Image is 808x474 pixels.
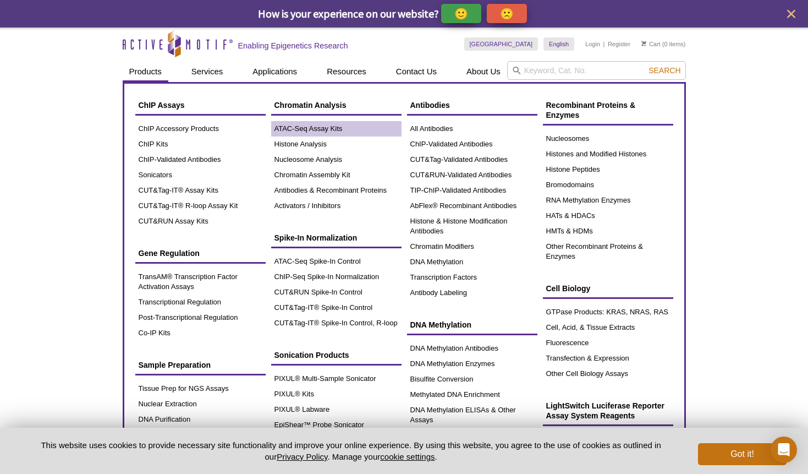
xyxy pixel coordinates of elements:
a: Login [585,40,600,48]
img: Your Cart [641,41,646,46]
a: CUT&RUN-Validated Antibodies [407,167,537,183]
a: DNA Purification [135,412,266,427]
a: Transfection & Expression [543,351,673,366]
a: DNA Methylation [407,254,537,270]
a: CUT&Tag-IT® R-loop Assay Kit [135,198,266,214]
button: cookie settings [380,452,435,461]
a: HATs & HDACs [543,208,673,224]
a: RNA Methylation Enzymes [543,193,673,208]
a: Recombinant Proteins & Enzymes [543,95,673,126]
a: ChIP Accessory Products [135,121,266,137]
a: GTPase Products: KRAS, NRAS, RAS [543,304,673,320]
a: Transcription Factors [407,270,537,285]
a: DNA Methylation Enzymes [407,356,537,372]
span: Spike-In Normalization [274,233,358,242]
a: ChIP Kits [135,137,266,152]
a: ChIP Assays [135,95,266,116]
a: Chromatin Analysis [271,95,402,116]
a: AbFlex® Recombinant Antibodies [407,198,537,214]
a: ChIP-Validated Antibodies [407,137,537,152]
span: Sample Preparation [139,361,211,369]
span: Gene Regulation [139,249,200,258]
a: TIP-ChIP-Validated Antibodies [407,183,537,198]
a: Bisulfite Conversion [407,372,537,387]
a: DNA Methylation [407,314,537,335]
a: Register [608,40,630,48]
span: Antibodies [410,101,450,110]
a: Products [123,61,168,82]
span: How is your experience on our website? [258,7,439,20]
a: Histone & Histone Modification Antibodies [407,214,537,239]
a: Histone Peptides [543,162,673,177]
span: Chromatin Analysis [274,101,347,110]
a: Tissue Prep for NGS Assays [135,381,266,396]
a: Nuclear Extraction [135,396,266,412]
a: PIXUL® Kits [271,386,402,402]
a: HMTs & HDMs [543,224,673,239]
a: TransAM® Transcription Factor Activation Assays [135,269,266,295]
a: Nucleosome Analysis [271,152,402,167]
p: This website uses cookies to provide necessary site functionality and improve your online experie... [22,439,680,462]
div: Open Intercom Messenger [771,437,797,463]
button: Search [645,66,684,75]
a: PIXUL® Multi-Sample Sonicator [271,371,402,386]
span: Recombinant Proteins & Enzymes [546,101,636,119]
li: | [603,37,605,51]
a: CUT&RUN Spike-In Control [271,285,402,300]
a: Applications [246,61,304,82]
a: PIXUL® Labware [271,402,402,417]
a: Antibody Labeling [407,285,537,301]
a: RapCap Beads for cfDNA Isolation [135,427,266,443]
a: Chromatin Assembly Kit [271,167,402,183]
a: CUT&RUN Assay Kits [135,214,266,229]
a: CUT&Tag-Validated Antibodies [407,152,537,167]
a: Transcriptional Regulation [135,295,266,310]
a: Post-Transcriptional Regulation [135,310,266,325]
a: Bromodomains [543,177,673,193]
a: ATAC-Seq Assay Kits [271,121,402,137]
a: CUT&Tag-IT® Spike-In Control, R-loop [271,315,402,331]
a: Sonication Products [271,345,402,366]
a: Other Cell Biology Assays [543,366,673,382]
a: Sample Preparation [135,355,266,375]
a: English [543,37,574,51]
a: Cell Biology [543,278,673,299]
a: Histones and Modified Histones [543,146,673,162]
a: DNA Methylation ELISAs & Other Assays [407,402,537,428]
a: Other Recombinant Proteins & Enzymes [543,239,673,264]
a: Resources [320,61,373,82]
a: EpiShear™ Probe Sonicator [271,417,402,433]
a: CUT&Tag-IT® Assay Kits [135,183,266,198]
a: ChIP-Validated Antibodies [135,152,266,167]
input: Keyword, Cat. No. [507,61,686,80]
span: Cell Biology [546,284,591,293]
li: (0 items) [641,37,686,51]
a: CUT&Tag-IT® Spike-In Control [271,300,402,315]
p: 🙂 [454,7,468,20]
a: Co-IP Kits [135,325,266,341]
a: Spike-In Normalization [271,227,402,248]
p: 🙁 [500,7,514,20]
a: Antibodies [407,95,537,116]
span: Sonication Products [274,351,349,359]
a: Activators / Inhibitors [271,198,402,214]
a: Sonicators [135,167,266,183]
span: DNA Methylation [410,320,471,329]
h2: Enabling Epigenetics Research [238,41,348,51]
a: Privacy Policy [277,452,327,461]
a: Cell, Acid, & Tissue Extracts [543,320,673,335]
a: Contact Us [389,61,443,82]
a: Chromatin Modifiers [407,239,537,254]
a: Cart [641,40,661,48]
span: ChIP Assays [139,101,185,110]
button: Got it! [698,443,786,465]
a: ChIP-Seq Spike-In Normalization [271,269,402,285]
a: Gene Regulation [135,243,266,264]
span: LightSwitch Luciferase Reporter Assay System Reagents [546,401,664,420]
a: Antibodies & Recombinant Proteins [271,183,402,198]
a: Services [185,61,230,82]
a: All Antibodies [407,121,537,137]
a: Nucleosomes [543,131,673,146]
a: [GEOGRAPHIC_DATA] [464,37,538,51]
a: Fluorescence [543,335,673,351]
